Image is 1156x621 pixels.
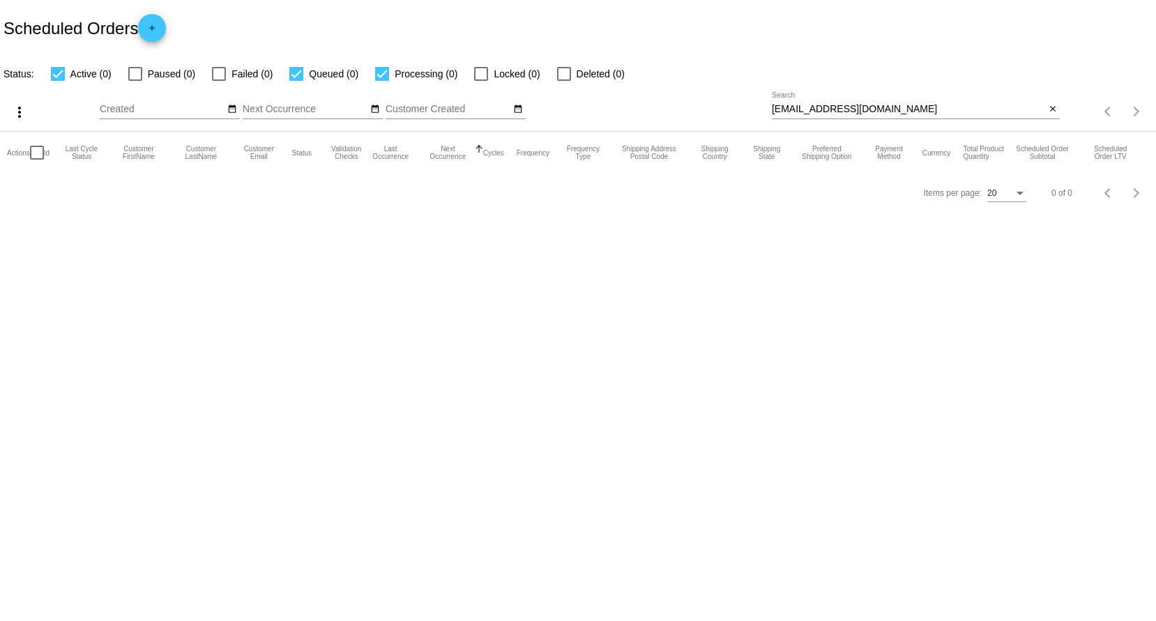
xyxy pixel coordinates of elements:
mat-icon: close [1048,104,1058,115]
mat-icon: add [144,23,160,40]
mat-header-cell: Total Product Quantity [963,132,1012,174]
mat-icon: date_range [227,104,237,115]
mat-icon: more_vert [11,104,28,121]
button: Change sorting for ShippingState [748,145,785,160]
button: Change sorting for PreferredShippingOption [798,145,855,160]
h2: Scheduled Orders [3,14,166,42]
button: Change sorting for PaymentMethod.Type [868,145,910,160]
span: Deleted (0) [577,66,625,82]
button: Change sorting for LastOccurrenceUtc [368,145,413,160]
button: Change sorting for Id [44,148,50,157]
mat-select: Items per page: [987,189,1026,199]
button: Previous page [1095,179,1123,207]
mat-header-cell: Validation Checks [324,132,368,174]
mat-icon: date_range [370,104,380,115]
button: Change sorting for FrequencyType [562,145,604,160]
button: Next page [1123,179,1150,207]
div: Items per page: [924,188,982,198]
button: Change sorting for CustomerLastName [176,145,226,160]
button: Change sorting for CustomerFirstName [114,145,164,160]
input: Search [772,104,1045,115]
span: Active (0) [70,66,112,82]
button: Change sorting for Status [292,148,312,157]
button: Next page [1123,98,1150,125]
button: Clear [1045,102,1060,117]
button: Change sorting for Subtotal [1013,145,1072,160]
span: Queued (0) [309,66,358,82]
button: Change sorting for Cycles [483,148,504,157]
div: 0 of 0 [1051,188,1072,198]
button: Change sorting for LifetimeValue [1085,145,1136,160]
button: Change sorting for NextOccurrenceUtc [425,145,471,160]
mat-header-cell: Actions [7,132,30,174]
button: Change sorting for CustomerEmail [238,145,280,160]
input: Customer Created [386,104,511,115]
button: Change sorting for CurrencyIso [922,148,951,157]
span: Status: [3,68,34,79]
span: Locked (0) [494,66,540,82]
mat-icon: date_range [513,104,523,115]
span: Processing (0) [395,66,457,82]
span: 20 [987,188,996,198]
input: Next Occurrence [243,104,368,115]
button: Change sorting for ShippingPostcode [617,145,681,160]
input: Created [100,104,225,115]
button: Previous page [1095,98,1123,125]
button: Change sorting for Frequency [517,148,549,157]
button: Change sorting for ShippingCountry [694,145,736,160]
button: Change sorting for LastProcessingCycleId [62,145,101,160]
span: Paused (0) [148,66,195,82]
span: Failed (0) [231,66,273,82]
